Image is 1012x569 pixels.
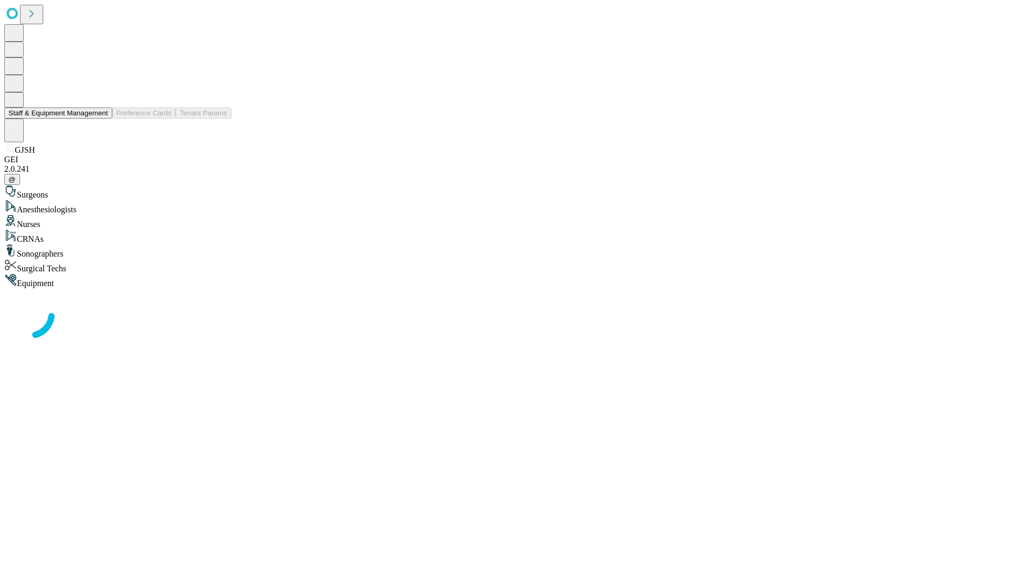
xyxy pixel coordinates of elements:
[4,214,1008,229] div: Nurses
[4,107,112,119] button: Staff & Equipment Management
[15,145,35,154] span: GJSH
[176,107,231,119] button: Tenant Params
[4,200,1008,214] div: Anesthesiologists
[4,185,1008,200] div: Surgeons
[4,244,1008,259] div: Sonographers
[4,155,1008,164] div: GEI
[112,107,176,119] button: Preference Cards
[4,164,1008,174] div: 2.0.241
[4,259,1008,273] div: Surgical Techs
[4,229,1008,244] div: CRNAs
[8,175,16,183] span: @
[4,174,20,185] button: @
[4,273,1008,288] div: Equipment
